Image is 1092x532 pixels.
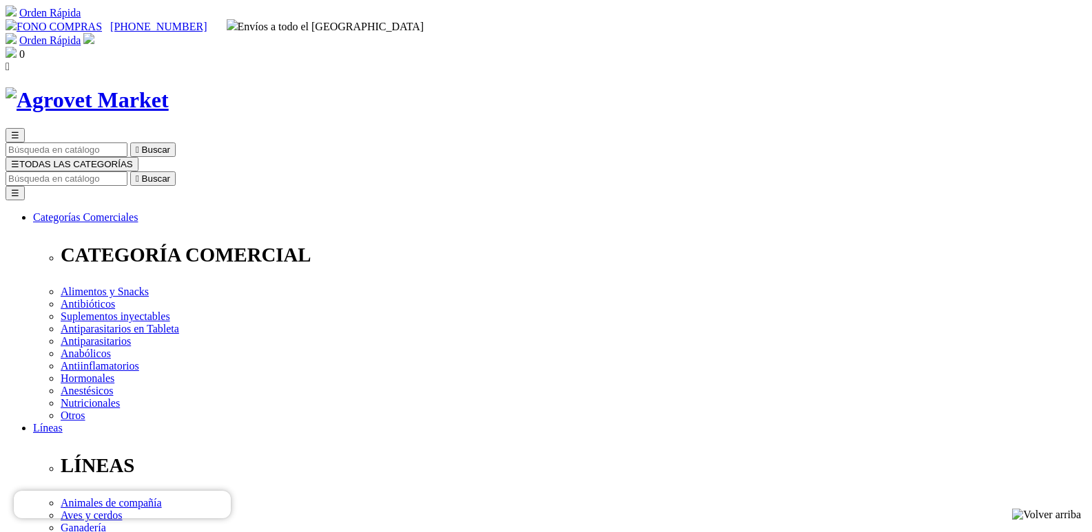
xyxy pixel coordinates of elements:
[61,385,113,396] a: Anestésicos
[61,244,1086,266] p: CATEGORÍA COMERCIAL
[14,491,231,518] iframe: Brevo live chat
[33,422,63,434] a: Líneas
[1012,509,1081,521] img: Volver arriba
[61,454,1086,477] p: LÍNEAS
[61,409,85,421] a: Otros
[61,397,120,409] a: Nutricionales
